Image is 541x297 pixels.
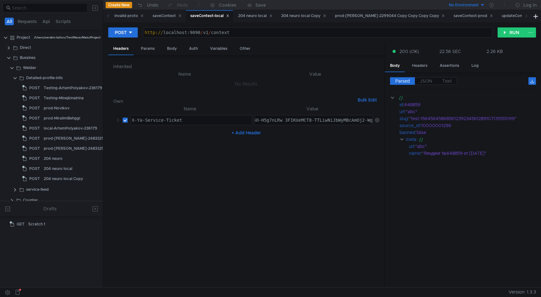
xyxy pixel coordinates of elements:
[449,2,479,8] div: No Environment
[20,53,36,62] div: Bussines
[28,219,45,229] div: Scratch 1
[335,13,445,19] div: prod-[PERSON_NAME]-2299044 Copy Copy Copy Copy
[435,60,464,72] div: Assertions
[509,288,536,297] span: Version: 1.3.3
[255,3,266,7] div: Save
[409,150,536,157] div: :
[416,129,528,136] div: false
[421,122,528,129] div: 10000001296
[523,1,537,9] div: Log In
[84,13,144,19] div: prod-Korstlazer invalid proto
[252,105,372,113] th: Value
[205,43,232,55] div: Variables
[399,122,420,129] div: source_id
[281,13,326,19] div: 204 neuro local Copy
[404,101,527,108] div: 648859
[29,154,40,163] span: POST
[29,114,40,123] span: POST
[43,205,57,213] div: Drafts
[229,129,264,137] button: + Add Header
[44,83,102,93] div: Testing-ArtemPolyakov-236179
[128,105,252,113] th: Name
[29,174,40,183] span: POST
[409,150,421,157] div: name
[355,96,379,104] button: Bulk Edit
[420,78,432,84] span: JSON
[399,129,415,136] div: banned
[415,143,527,150] div: "abc"
[409,143,536,150] div: :
[29,124,40,133] span: POST
[466,60,484,72] div: Log
[54,18,73,25] button: Scripts
[44,114,80,123] div: prod-MiralimBehggi
[399,108,404,115] div: url
[115,29,127,36] div: POST
[132,0,163,10] button: Undo
[108,27,138,38] button: POST
[23,195,38,205] div: Counter
[399,101,536,108] div: :
[26,73,63,83] div: Detailed-profile-info
[44,124,97,133] div: local-ArtemPolyakov-236179
[439,49,461,54] div: 22.56 SEC
[20,43,31,52] div: Direct
[44,144,115,153] div: prod-[PERSON_NAME]-2483329 Copy
[29,134,40,143] span: POST
[113,63,379,70] h6: Inherited
[118,70,251,78] th: Name
[251,70,379,78] th: Value
[454,13,493,19] div: saveContext-prod
[162,43,182,55] div: Body
[399,101,403,108] div: id
[12,4,84,11] input: Search...
[406,136,416,143] div: meta
[29,144,40,153] span: POST
[41,18,52,25] button: Api
[16,18,39,25] button: Requests
[385,60,405,72] div: Body
[409,143,414,150] div: url
[238,13,272,19] div: 204 neuro local
[190,13,229,19] div: saveContext-local
[399,115,536,122] div: :
[44,174,83,183] div: 204 neuro local Copy
[498,27,526,38] button: RUN
[29,103,40,113] span: POST
[395,78,410,84] span: Parsed
[29,83,40,93] span: POST
[153,13,181,19] div: saveContext
[26,185,49,194] div: service-feed
[108,43,134,55] div: Headers
[17,219,25,229] span: GET
[23,63,36,73] div: Welder
[29,164,40,173] span: POST
[44,154,63,163] div: 204 neuro
[44,93,84,103] div: Testing-MinejkinaIrina
[34,33,101,42] div: /Users/serdmi-kzhnv/TestMace/Main/Project
[399,122,536,129] div: :
[17,33,30,42] div: Project
[409,115,528,122] div: "test-15645645868561239234561289107131551099"
[235,81,257,87] nz-embed-empty: No Results
[487,49,503,54] div: 2.26 KB
[406,108,527,115] div: "abc"
[442,78,452,84] span: Text
[177,1,188,9] div: Redo
[399,115,408,122] div: slug
[399,48,419,55] span: 200 (OK)
[407,60,432,72] div: Headers
[399,94,527,101] div: {}
[113,97,355,105] h6: Own
[5,18,14,25] button: All
[184,43,203,55] div: Auth
[136,43,160,55] div: Params
[422,150,528,157] div: "Лендинг №648859 от [DATE]"
[29,93,40,103] span: POST
[147,1,159,9] div: Undo
[419,136,528,143] div: {}
[235,43,255,55] div: Other
[106,2,132,8] button: Create New
[219,1,236,9] div: Cookies
[399,108,536,115] div: :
